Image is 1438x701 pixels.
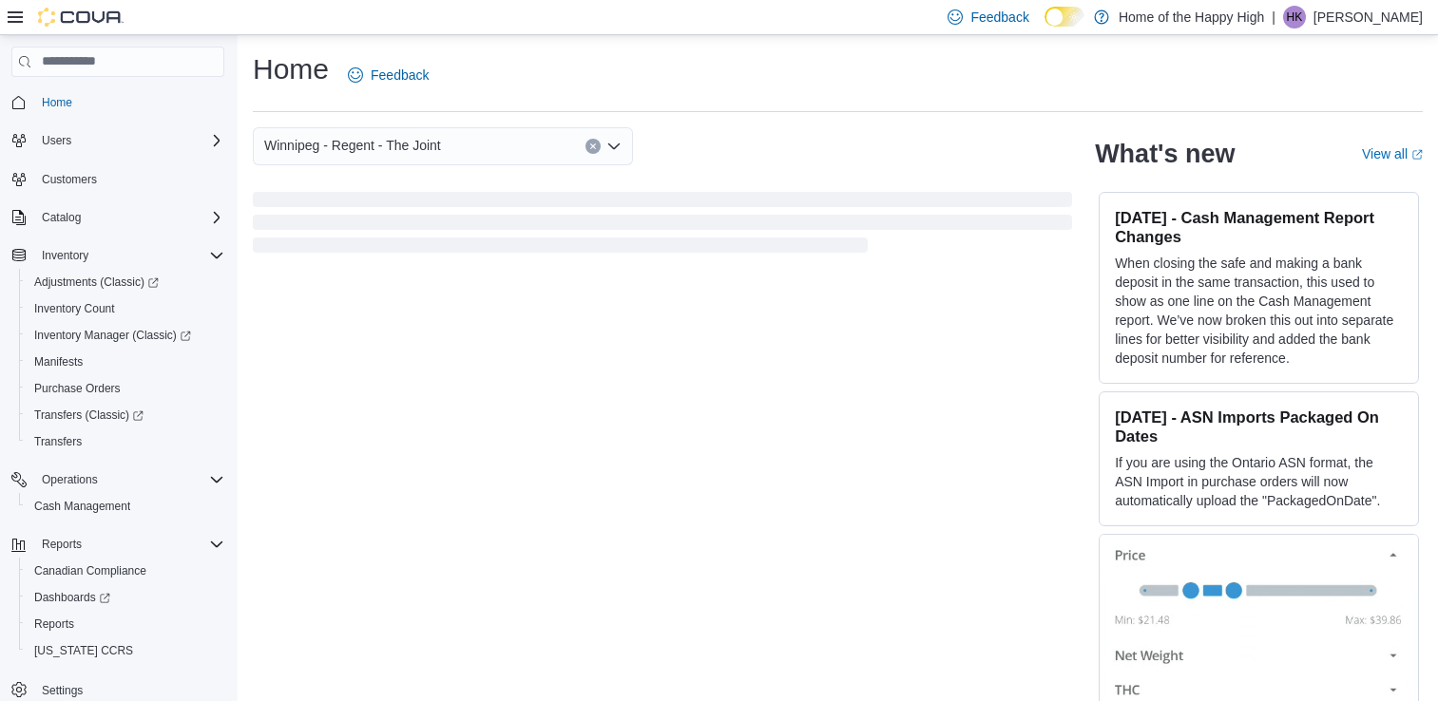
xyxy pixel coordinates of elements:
a: Cash Management [27,495,138,518]
span: Inventory Count [27,297,224,320]
span: Manifests [34,354,83,369]
a: Feedback [340,56,436,94]
button: Users [34,129,79,152]
button: Reports [34,533,89,556]
h1: Home [253,50,329,88]
span: Users [42,133,71,148]
a: Inventory Manager (Classic) [27,324,199,347]
button: Purchase Orders [19,375,232,402]
span: Feedback [970,8,1028,27]
span: Transfers (Classic) [27,404,224,426]
div: Harpreet Kaur [1283,6,1306,28]
span: Washington CCRS [27,639,224,662]
a: Inventory Manager (Classic) [19,322,232,349]
span: Reports [27,613,224,635]
span: Dark Mode [1045,27,1045,28]
span: Transfers [27,430,224,453]
span: Inventory Manager (Classic) [34,328,191,343]
span: Loading [253,196,1072,256]
img: Cova [38,8,124,27]
span: Reports [34,616,74,632]
a: [US_STATE] CCRS [27,639,141,662]
button: Reports [19,611,232,637]
a: Dashboards [19,584,232,611]
span: Transfers (Classic) [34,407,144,423]
span: Dashboards [27,586,224,609]
a: Transfers (Classic) [27,404,151,426]
a: Reports [27,613,82,635]
span: Manifests [27,350,224,373]
span: Cash Management [34,499,130,514]
span: Inventory Count [34,301,115,316]
span: Reports [42,537,82,552]
span: Operations [34,468,224,491]
button: Home [4,88,232,116]
span: Dashboards [34,590,110,605]
span: Canadian Compliance [34,563,146,578]
button: Operations [4,466,232,493]
button: Customers [4,165,232,193]
button: Operations [34,468,105,491]
input: Dark Mode [1045,7,1084,27]
p: Home of the Happy High [1119,6,1264,28]
span: [US_STATE] CCRS [34,643,133,658]
a: View allExternal link [1362,146,1423,161]
a: Transfers (Classic) [19,402,232,428]
a: Purchase Orders [27,377,128,400]
button: Clear input [585,139,601,154]
h2: What's new [1095,139,1235,169]
span: Customers [34,167,224,191]
button: Inventory [34,244,96,267]
a: Customers [34,168,105,191]
button: [US_STATE] CCRS [19,637,232,664]
a: Adjustments (Classic) [27,271,166,294]
button: Inventory [4,242,232,269]
a: Dashboards [27,586,118,609]
p: When closing the safe and making a bank deposit in the same transaction, this used to show as one... [1115,254,1403,368]
p: [PERSON_NAME] [1313,6,1423,28]
span: Inventory [34,244,224,267]
h3: [DATE] - Cash Management Report Changes [1115,208,1403,246]
p: | [1272,6,1275,28]
span: Purchase Orders [27,377,224,400]
span: Inventory [42,248,88,263]
a: Manifests [27,350,90,373]
button: Catalog [34,206,88,229]
span: Catalog [42,210,81,225]
a: Inventory Count [27,297,123,320]
span: Operations [42,472,98,487]
span: Canadian Compliance [27,559,224,582]
span: Cash Management [27,495,224,518]
button: Manifests [19,349,232,375]
span: Adjustments (Classic) [27,271,224,294]
h3: [DATE] - ASN Imports Packaged On Dates [1115,407,1403,445]
span: Settings [42,683,83,698]
a: Canadian Compliance [27,559,154,582]
span: Purchase Orders [34,381,121,396]
svg: External link [1411,149,1423,161]
button: Canadian Compliance [19,558,232,584]
span: Home [42,95,72,110]
span: Reports [34,533,224,556]
a: Adjustments (Classic) [19,269,232,295]
a: Home [34,91,80,114]
span: Customers [42,172,97,187]
span: Settings [34,677,224,701]
button: Reports [4,531,232,558]
span: Users [34,129,224,152]
span: Home [34,90,224,114]
span: Feedback [371,66,429,85]
p: If you are using the Ontario ASN format, the ASN Import in purchase orders will now automatically... [1115,453,1403,510]
button: Users [4,127,232,154]
span: Inventory Manager (Classic) [27,324,224,347]
button: Catalog [4,204,232,231]
button: Transfers [19,428,232,455]
span: Catalog [34,206,224,229]
span: HK [1287,6,1303,28]
button: Inventory Count [19,295,232,322]
span: Winnipeg - Regent - The Joint [264,134,441,157]
span: Adjustments (Classic) [34,275,159,290]
button: Cash Management [19,493,232,520]
span: Transfers [34,434,82,449]
button: Open list of options [606,139,622,154]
